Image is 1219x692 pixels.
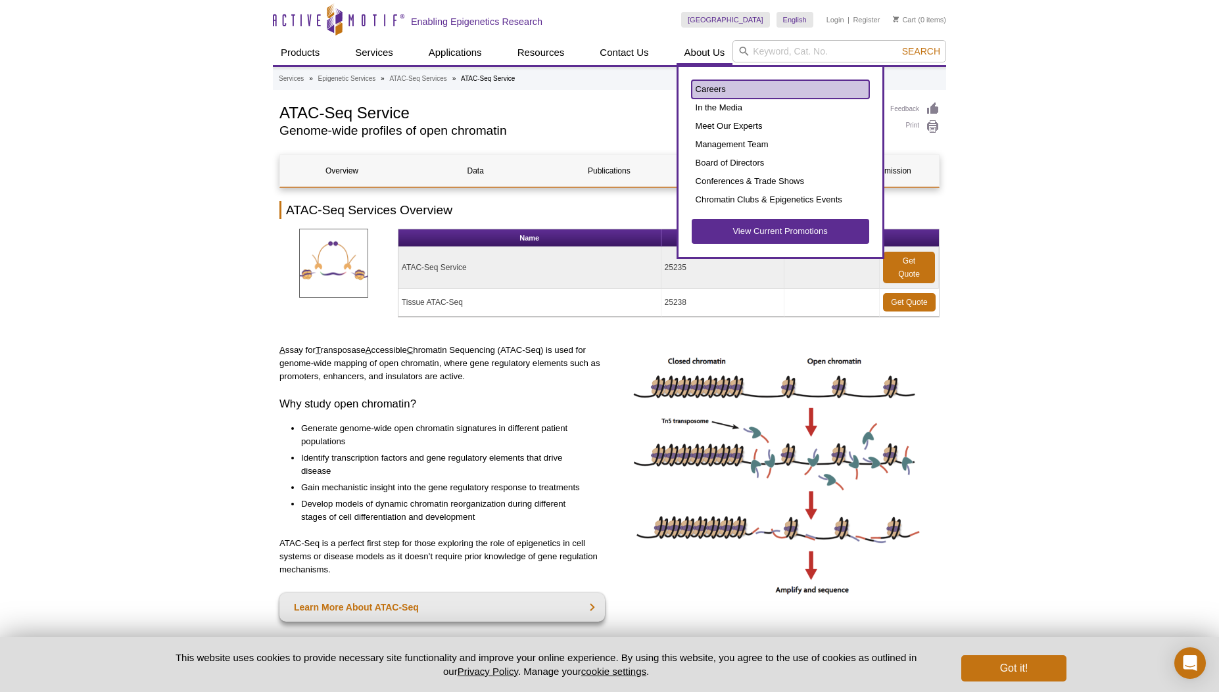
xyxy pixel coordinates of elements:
p: ssay for ransposase ccessible hromatin Sequencing (ATAC-Seq) is used for genome-wide mapping of o... [279,344,605,383]
a: Print [890,120,940,134]
a: Get Quote [883,293,936,311]
a: Get Quote [883,252,935,283]
td: Tissue ATAC-Seq [398,288,661,317]
a: Board of Directors [692,154,869,172]
p: This website uses cookies to provide necessary site functionality and improve your online experie... [153,651,940,678]
li: ATAC-Seq Service [461,75,515,82]
div: Open Intercom Messenger [1174,647,1206,679]
u: A [366,345,371,355]
a: Services [279,73,304,85]
a: About Us [677,40,733,65]
a: Careers [692,80,869,99]
a: Learn More About ATAC-Seq [279,593,605,622]
a: Services [347,40,401,65]
td: ATAC-Seq Service [398,247,661,288]
h3: Why study open chromatin? [279,396,605,412]
a: Resources [510,40,573,65]
a: Cart [893,15,916,24]
a: Contact Us [592,40,656,65]
li: » [309,75,313,82]
a: [GEOGRAPHIC_DATA] [681,12,770,28]
a: Conferences & Trade Shows [692,172,869,191]
a: Privacy Policy [458,666,518,677]
button: cookie settings [581,666,646,677]
a: Register [853,15,880,24]
li: | [848,12,849,28]
td: 25235 [661,247,784,288]
th: Cat No. [661,229,784,247]
img: ATAC-SeqServices [299,229,368,298]
th: Name [398,229,661,247]
li: Identify transcription factors and gene regulatory elements that drive disease [301,451,592,478]
a: Products [273,40,327,65]
a: Overview [280,155,404,187]
li: » [452,75,456,82]
button: Search [898,45,944,57]
a: Management Team [692,135,869,154]
li: Generate genome-wide open chromatin signatures in different patient populations [301,422,592,448]
a: View Current Promotions [692,219,869,244]
h2: Genome-wide profiles of open chromatin [279,125,877,137]
u: T [316,345,321,355]
a: Publications [547,155,671,187]
u: C [407,345,414,355]
a: Data [414,155,537,187]
a: Feedback [890,102,940,116]
a: Applications [421,40,490,65]
h1: ATAC-Seq Service [279,102,877,122]
a: Meet Our Experts [692,117,869,135]
input: Keyword, Cat. No. [732,40,946,62]
span: Search [902,46,940,57]
a: In the Media [692,99,869,117]
p: ATAC-Seq is a perfect first step for those exploring the role of epigenetics in cell systems or d... [279,537,605,576]
a: Login [826,15,844,24]
a: Epigenetic Services [318,73,375,85]
li: (0 items) [893,12,946,28]
u: A [279,345,285,355]
li: Develop models of dynamic chromatin reorganization during different stages of cell differentiatio... [301,497,592,524]
img: Your Cart [893,16,899,22]
img: ATAC-Seq image [629,344,925,599]
button: Got it! [961,655,1066,681]
td: 25238 [661,288,784,317]
a: ATAC-Seq Services [389,73,446,85]
li: » [381,75,385,82]
a: English [777,12,813,28]
h2: ATAC-Seq Services Overview [279,201,940,219]
li: Gain mechanistic insight into the gene regulatory response to treatments [301,481,592,494]
h2: Enabling Epigenetics Research [411,16,542,28]
a: Chromatin Clubs & Epigenetics Events [692,191,869,209]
